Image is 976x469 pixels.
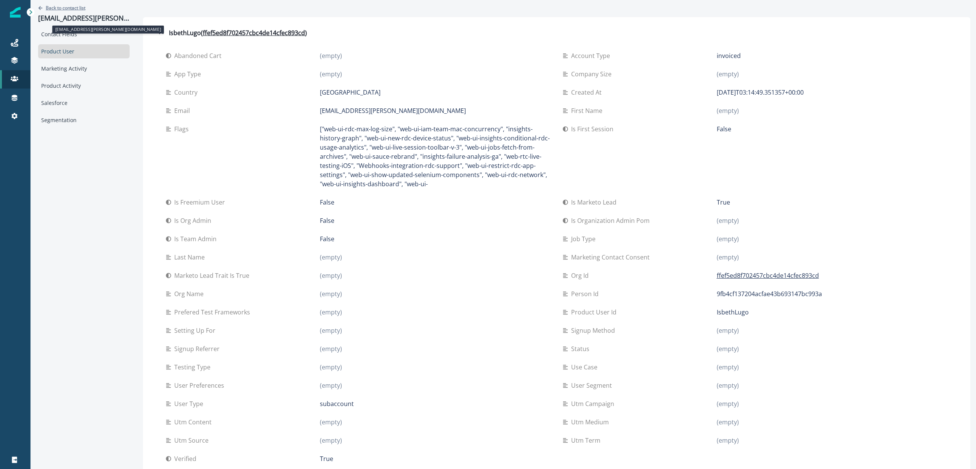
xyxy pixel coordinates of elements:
[571,289,602,298] p: Person id
[38,14,130,23] p: [EMAIL_ADDRESS][PERSON_NAME][DOMAIN_NAME]
[174,381,227,390] p: User preferences
[717,399,739,408] p: (empty)
[717,124,731,134] p: False
[320,417,342,427] p: (empty)
[320,436,342,445] p: (empty)
[320,344,342,353] p: (empty)
[571,198,620,207] p: Is marketo lead
[320,363,342,372] p: (empty)
[320,51,342,60] p: (empty)
[571,106,605,115] p: First name
[571,51,613,60] p: Account type
[571,308,620,317] p: Product user id
[174,88,201,97] p: Country
[38,61,130,76] div: Marketing Activity
[717,69,739,79] p: (empty)
[174,308,253,317] p: Prefered test frameworks
[717,363,739,372] p: (empty)
[174,198,228,207] p: Is freemium user
[174,363,213,372] p: Testing type
[174,106,193,115] p: Email
[571,436,604,445] p: Utm term
[717,216,739,225] p: (empty)
[174,253,208,262] p: Last name
[717,417,739,427] p: (empty)
[320,216,334,225] p: False
[157,28,307,37] div: IsbethLugo
[717,436,739,445] p: (empty)
[717,271,819,280] p: ffef5ed8f702457cbc4de14cfec893cd
[571,271,592,280] p: Org id
[305,28,307,37] p: )
[320,198,334,207] p: False
[38,44,130,58] div: Product User
[174,51,225,60] p: Abandoned cart
[174,234,220,243] p: Is team admin
[203,28,305,37] u: ffef5ed8f702457cbc4de14cfec893cd
[174,399,206,408] p: User type
[320,308,342,317] p: (empty)
[320,253,342,262] p: (empty)
[717,198,730,207] p: True
[717,234,739,243] p: (empty)
[320,106,466,115] p: [EMAIL_ADDRESS][PERSON_NAME][DOMAIN_NAME]
[10,7,21,18] img: Inflection
[717,381,739,390] p: (empty)
[717,326,739,335] p: (empty)
[320,399,354,408] p: subaccount
[717,308,749,317] p: IsbethLugo
[717,106,739,115] p: (empty)
[717,253,739,262] p: (empty)
[320,69,342,79] p: (empty)
[174,216,214,225] p: Is org admin
[571,124,616,134] p: Is first session
[320,271,342,280] p: (empty)
[320,381,342,390] p: (empty)
[571,381,615,390] p: User segment
[320,88,380,97] p: [GEOGRAPHIC_DATA]
[320,454,333,463] p: True
[571,253,653,262] p: Marketing contact consent
[717,88,804,97] p: [DATE]T03:14:49.351357+00:00
[320,289,342,298] p: (empty)
[571,399,617,408] p: Utm campaign
[571,216,653,225] p: Is organization admin pom
[38,79,130,93] div: Product Activity
[38,96,130,110] div: Salesforce
[320,326,342,335] p: (empty)
[174,344,223,353] p: Signup referrer
[151,25,963,40] button: IsbethLugo(ffef5ed8f702457cbc4de14cfec893cd)
[717,289,822,298] p: 9fb4cf137204acfae43b693147bc993a
[174,271,252,280] p: Marketo lead trait is true
[571,234,599,243] p: Job type
[571,69,615,79] p: Company size
[717,51,741,60] p: invoiced
[174,454,199,463] p: Verified
[571,326,618,335] p: Signup method
[174,417,215,427] p: Utm content
[46,5,85,11] p: Back to contact list
[38,5,85,11] button: Go back
[201,28,203,37] p: (
[174,69,204,79] p: App type
[174,124,192,134] p: Flags
[571,88,605,97] p: Created at
[38,27,130,41] div: Contact Fields
[174,436,212,445] p: Utm source
[320,234,334,243] p: False
[320,124,551,189] p: ["web-ui-rdc-max-log-size", "web-ui-iam-team-mac-concurrency", "insights-history-graph", "web-ui-...
[174,326,218,335] p: Setting up for
[571,344,592,353] p: Status
[571,363,600,372] p: Use case
[38,113,130,127] div: Segmentation
[174,289,207,298] p: Org name
[571,417,612,427] p: Utm medium
[717,344,739,353] p: (empty)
